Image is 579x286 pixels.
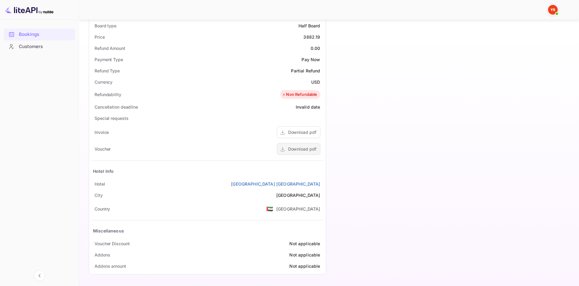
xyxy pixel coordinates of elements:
[288,146,316,152] div: Download pdf
[19,31,72,38] div: Bookings
[289,263,320,269] div: Not applicable
[4,29,75,40] a: Bookings
[548,5,558,15] img: Yandex Support
[291,68,320,74] div: Partial Refund
[95,68,120,74] div: Refund Type
[93,228,124,234] div: Miscellaneous
[298,23,320,29] div: Half Board
[95,104,138,110] div: Cancellation deadline
[276,192,320,198] div: [GEOGRAPHIC_DATA]
[288,129,316,135] div: Download pdf
[4,41,75,52] a: Customers
[282,92,317,98] div: Non Refundable
[311,79,320,85] div: USD
[231,181,320,187] a: [GEOGRAPHIC_DATA] [GEOGRAPHIC_DATA]
[302,56,320,63] div: Pay Now
[95,192,103,198] div: City
[95,91,121,98] div: Refundability
[276,206,320,212] div: [GEOGRAPHIC_DATA]
[95,115,128,121] div: Special requests
[95,23,116,29] div: Board type
[266,203,273,214] span: United States
[4,41,75,53] div: Customers
[95,146,111,152] div: Voucher
[311,45,320,51] div: 0.00
[95,56,123,63] div: Payment Type
[296,104,320,110] div: Invalid date
[95,181,105,187] div: Hotel
[95,129,109,135] div: Invoice
[93,168,114,174] div: Hotel Info
[95,206,110,212] div: Country
[95,34,105,40] div: Price
[289,252,320,258] div: Not applicable
[34,270,45,281] button: Collapse navigation
[95,263,126,269] div: Addons amount
[289,240,320,247] div: Not applicable
[95,240,129,247] div: Voucher Discount
[95,45,125,51] div: Refund Amount
[5,5,53,15] img: LiteAPI logo
[95,79,112,85] div: Currency
[303,34,320,40] div: 3882.19
[95,252,110,258] div: Addons
[19,43,72,50] div: Customers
